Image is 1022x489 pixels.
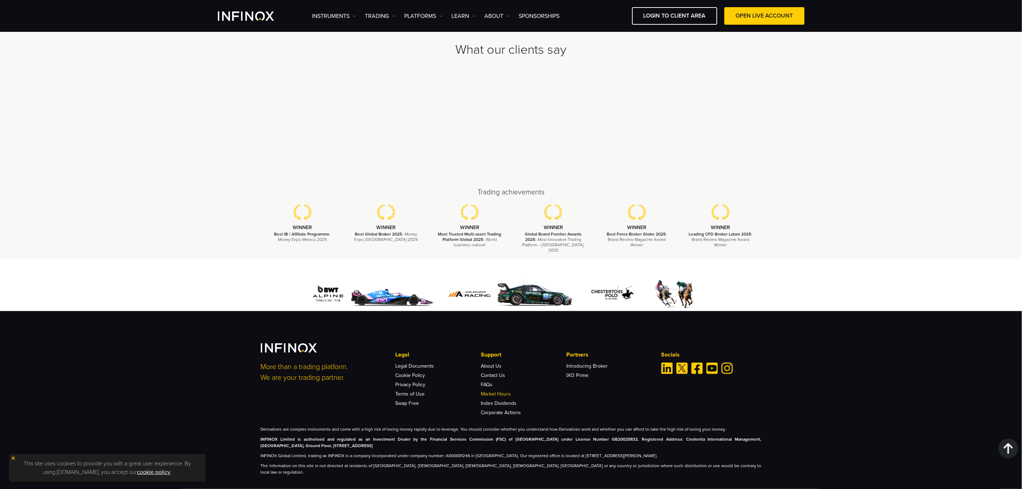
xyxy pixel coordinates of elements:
[632,7,717,25] a: LOGIN TO CLIENT AREA
[520,232,586,253] p: - Most Innovative Trading Platform – [GEOGRAPHIC_DATA], 2025
[405,12,443,20] a: PLATFORMS
[481,372,505,378] a: Contact Us
[396,382,426,388] a: Privacy Policy
[460,224,479,231] strong: WINNER
[270,232,336,242] p: - Money Expo Mexico 2025
[566,350,651,359] p: Partners
[689,232,751,237] strong: Leading CFD Broker Latam 2025
[519,12,560,20] a: SPONSORSHIPS
[13,457,202,478] p: This site uses cookies to provide you with a great user experience. By using [DOMAIN_NAME], you a...
[274,232,329,237] strong: Best IB / Affiliate Programme
[661,363,673,374] a: Linkedin
[353,232,419,242] p: - Money Expo [GEOGRAPHIC_DATA] 2025
[438,232,501,242] strong: Most Trusted Multi-asset Trading Platform Global 2025
[11,456,16,461] img: yellow close icon
[485,12,510,20] a: ABOUT
[711,224,730,231] strong: WINNER
[261,426,762,432] p: Derivatives are complex instruments and come with a high risk of losing money rapidly due to leve...
[396,400,419,406] a: Swap Free
[724,7,805,25] a: OPEN LIVE ACCOUNT
[396,391,425,397] a: Terms of Use
[481,350,566,359] p: Support
[481,363,502,369] a: About Us
[137,469,171,476] a: cookie policy
[722,363,733,374] a: Instagram
[688,232,753,248] p: - Brand Review Magazine Award Winner
[661,350,762,359] p: Socials
[706,363,718,374] a: Youtube
[293,224,312,231] strong: WINNER
[481,410,521,416] a: Corporate Actions
[481,382,493,388] a: FAQs
[261,437,762,448] strong: INFINOX Limited is authorised and regulated as an Investment Dealer by the Financial Services Com...
[452,12,476,20] a: Learn
[396,372,425,378] a: Cookie Policy
[396,363,434,369] a: Legal Documents
[544,224,563,231] strong: WINNER
[365,12,396,20] a: TRADING
[676,363,688,374] a: Twitter
[376,224,396,231] strong: WINNER
[261,187,762,197] h2: Trading achievements
[261,362,386,383] p: More than a trading platform. We are your trading partner.
[396,350,481,359] p: Legal
[691,363,703,374] a: Facebook
[566,363,608,369] a: Introducing Broker
[481,400,517,406] a: Index Dividends
[261,463,762,475] p: The information on this site is not directed at residents of [GEOGRAPHIC_DATA], [DEMOGRAPHIC_DATA...
[218,11,291,21] a: INFINOX Logo
[607,232,666,237] strong: Best Forex Broker Globe 2025
[355,232,402,237] strong: Best Global Broker 2025
[261,452,762,459] p: INFINOX Global Limited, trading as INFINOX is a company incorporated under company number: A00000...
[261,42,762,58] h2: What our clients say
[437,232,503,248] p: - World business outlook
[566,372,588,378] a: IXO Prime
[627,224,647,231] strong: WINNER
[481,391,511,397] a: Market Hours
[312,12,356,20] a: Instruments
[525,232,582,242] strong: Global Brand Frontier Awards 2025
[604,232,670,248] p: - Brand Review Magazine Award Winner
